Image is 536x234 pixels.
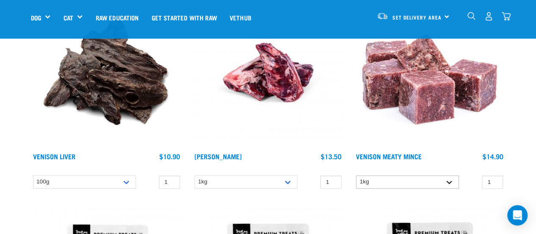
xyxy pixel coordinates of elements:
div: $10.90 [159,152,180,160]
img: user.png [484,12,493,21]
a: Get started with Raw [145,0,223,34]
img: home-icon@2x.png [502,12,511,21]
a: Raw Education [89,0,145,34]
div: Open Intercom Messenger [507,205,528,226]
input: 1 [482,175,503,189]
a: Dog [31,13,41,23]
a: [PERSON_NAME] [194,154,242,158]
div: $13.50 [321,152,342,160]
a: Vethub [223,0,258,34]
input: 1 [159,175,180,189]
img: van-moving.png [377,12,388,20]
div: $14.90 [482,152,503,160]
input: 1 [320,175,342,189]
span: Set Delivery Area [392,16,442,19]
img: home-icon-1@2x.png [467,12,475,20]
a: Venison Meaty Mince [356,154,422,158]
a: Cat [63,13,73,23]
a: Venison Liver [33,154,75,158]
